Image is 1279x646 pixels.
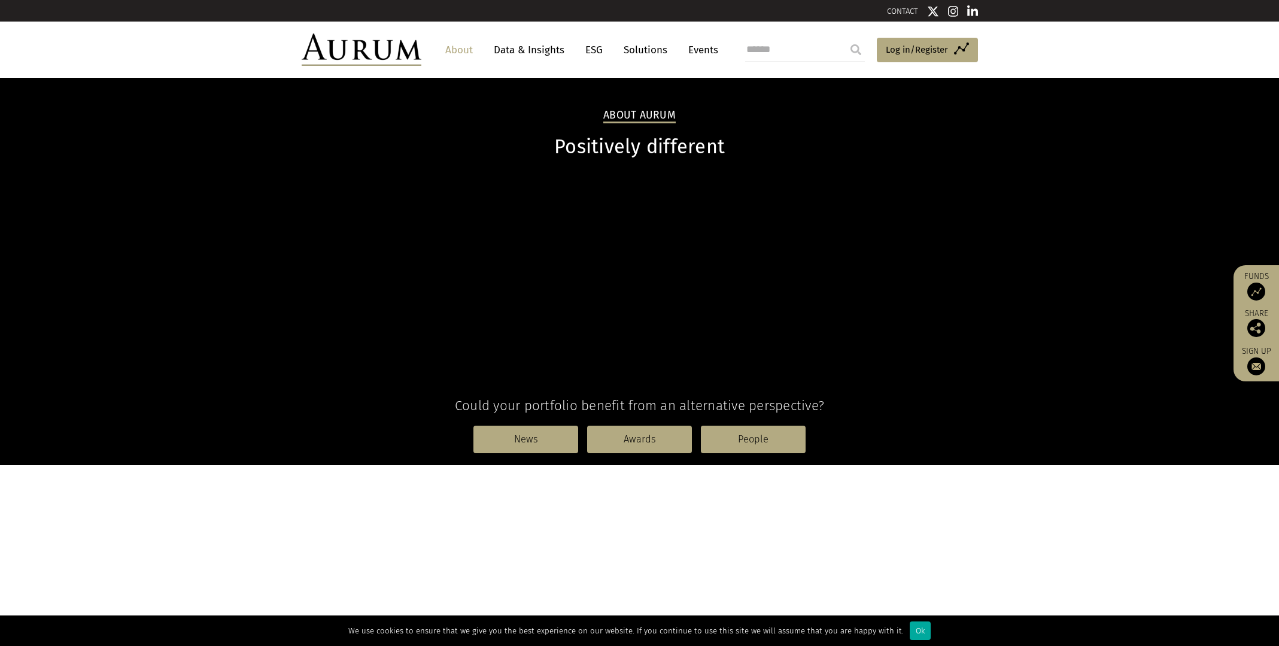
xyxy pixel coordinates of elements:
a: CONTACT [887,7,918,16]
img: Aurum [302,34,421,66]
a: Data & Insights [488,39,570,61]
h2: About Aurum [603,109,676,123]
input: Submit [844,38,868,62]
img: Access Funds [1247,283,1265,301]
img: Share this post [1247,319,1265,337]
img: Linkedin icon [967,5,978,17]
img: Twitter icon [927,5,939,17]
a: News [473,426,578,453]
a: ESG [579,39,609,61]
div: Ok [910,621,931,640]
a: Sign up [1239,346,1273,375]
div: Share [1239,310,1273,337]
a: Awards [587,426,692,453]
img: Sign up to our newsletter [1247,357,1265,375]
h4: Could your portfolio benefit from an alternative perspective? [302,398,978,414]
a: Log in/Register [877,38,978,63]
a: About [439,39,479,61]
img: Instagram icon [948,5,959,17]
a: People [701,426,806,453]
a: Events [682,39,718,61]
h1: Positively different [302,135,978,159]
span: Log in/Register [886,43,948,57]
a: Funds [1239,271,1273,301]
a: Solutions [618,39,673,61]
